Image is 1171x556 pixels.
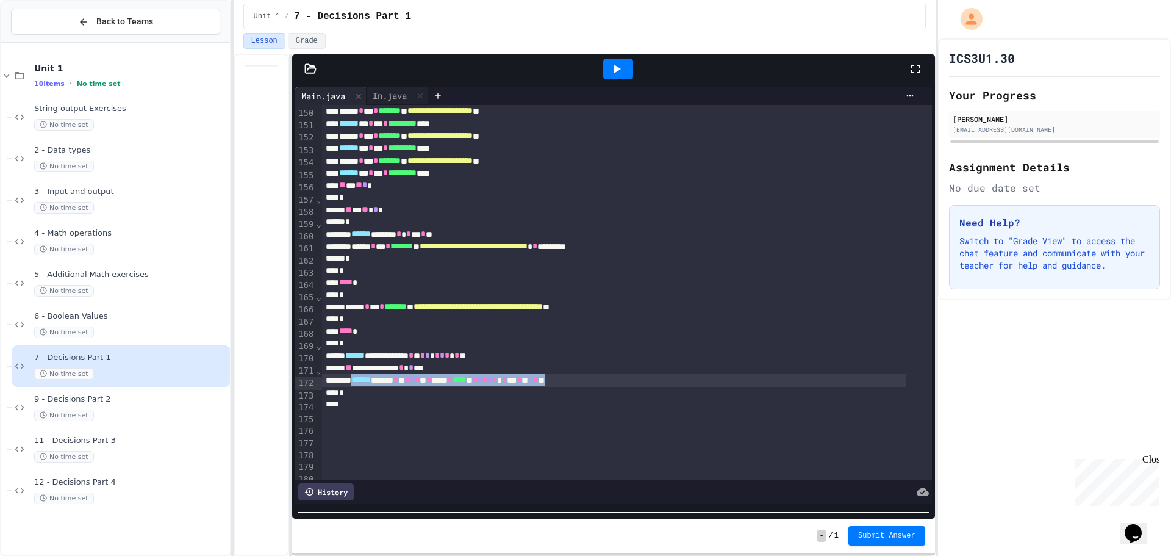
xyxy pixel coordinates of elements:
[34,436,227,446] span: 11 - Decisions Part 3
[298,483,354,500] div: History
[295,243,315,255] div: 161
[295,231,315,243] div: 160
[285,12,289,21] span: /
[295,194,315,206] div: 157
[295,255,315,267] div: 162
[294,9,411,24] span: 7 - Decisions Part 1
[848,526,925,546] button: Submit Answer
[295,292,315,304] div: 165
[34,244,94,255] span: No time set
[70,79,72,88] span: •
[295,218,315,231] div: 159
[295,438,315,450] div: 177
[34,493,94,504] span: No time set
[34,477,227,488] span: 12 - Decisions Part 4
[34,327,94,338] span: No time set
[5,5,84,78] div: Chat with us now!Close
[295,90,351,103] div: Main.java
[11,9,220,35] button: Back to Teams
[295,390,315,402] div: 173
[34,104,227,114] span: String output Exercises
[34,63,227,74] span: Unit 1
[295,157,315,169] div: 154
[34,270,227,280] span: 5 - Additional Math exercises
[295,316,315,328] div: 167
[295,450,315,462] div: 178
[959,215,1150,230] h3: Need Help?
[295,120,315,132] div: 151
[34,202,94,214] span: No time set
[295,365,315,377] div: 171
[367,89,413,102] div: In.java
[34,161,94,172] span: No time set
[34,187,227,197] span: 3 - Input and output
[295,341,315,353] div: 169
[295,206,315,218] div: 158
[34,311,227,322] span: 6 - Boolean Values
[315,292,321,302] span: Fold line
[34,228,227,239] span: 4 - Math operations
[834,531,839,541] span: 1
[295,353,315,365] div: 170
[948,5,986,33] div: My Account
[243,33,285,49] button: Lesson
[77,80,121,88] span: No time set
[367,87,428,105] div: In.java
[295,170,315,182] div: 155
[315,341,321,351] span: Fold line
[295,414,315,426] div: 175
[34,285,94,297] span: No time set
[295,304,315,316] div: 166
[817,530,826,542] span: -
[34,80,65,88] span: 10 items
[953,114,1156,125] div: [PERSON_NAME]
[829,531,833,541] span: /
[34,368,94,380] span: No time set
[34,394,227,405] span: 9 - Decisions Part 2
[949,181,1160,195] div: No due date set
[1070,454,1159,506] iframe: chat widget
[949,159,1160,176] h2: Assignment Details
[315,366,321,375] span: Fold line
[34,145,227,156] span: 2 - Data types
[295,425,315,438] div: 176
[953,125,1156,134] div: [EMAIL_ADDRESS][DOMAIN_NAME]
[315,96,321,106] span: Fold line
[315,195,321,204] span: Fold line
[295,87,367,105] div: Main.java
[295,402,315,414] div: 174
[295,377,315,389] div: 172
[34,410,94,421] span: No time set
[949,87,1160,104] h2: Your Progress
[295,267,315,280] div: 163
[315,219,321,229] span: Fold line
[959,235,1150,272] p: Switch to "Grade View" to access the chat feature and communicate with your teacher for help and ...
[288,33,326,49] button: Grade
[295,474,315,486] div: 180
[295,182,315,194] div: 156
[295,328,315,341] div: 168
[949,49,1015,67] h1: ICS3U1.30
[295,107,315,120] div: 150
[34,119,94,131] span: No time set
[295,280,315,292] div: 164
[96,15,153,28] span: Back to Teams
[34,451,94,463] span: No time set
[34,353,227,363] span: 7 - Decisions Part 1
[254,12,280,21] span: Unit 1
[1120,507,1159,544] iframe: chat widget
[295,461,315,474] div: 179
[858,531,915,541] span: Submit Answer
[295,145,315,157] div: 153
[295,132,315,144] div: 152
